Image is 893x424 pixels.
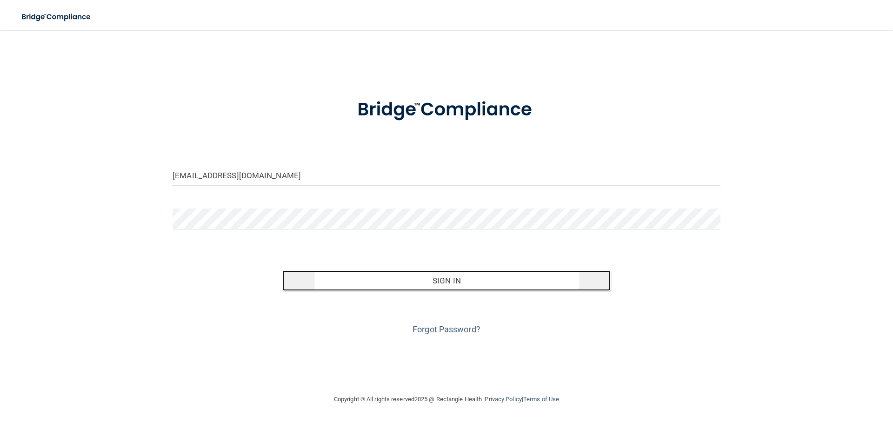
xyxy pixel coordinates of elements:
[523,396,559,403] a: Terms of Use
[173,165,720,186] input: Email
[277,384,616,414] div: Copyright © All rights reserved 2025 @ Rectangle Health | |
[282,270,611,291] button: Sign In
[413,324,480,334] a: Forgot Password?
[14,7,100,27] img: bridge_compliance_login_screen.278c3ca4.svg
[485,396,521,403] a: Privacy Policy
[338,86,555,134] img: bridge_compliance_login_screen.278c3ca4.svg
